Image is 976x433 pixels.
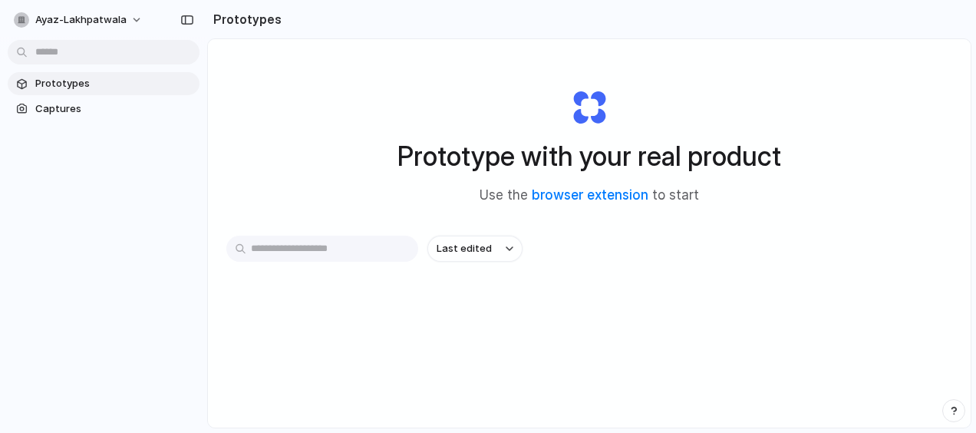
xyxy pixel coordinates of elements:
span: Captures [35,101,193,117]
a: browser extension [532,187,648,203]
a: Prototypes [8,72,199,95]
span: ayaz-lakhpatwala [35,12,127,28]
a: Captures [8,98,199,121]
h1: Prototype with your real product [397,136,781,177]
button: ayaz-lakhpatwala [8,8,150,32]
span: Prototypes [35,76,193,91]
span: Last edited [437,241,492,256]
span: Use the to start [480,186,699,206]
button: Last edited [427,236,523,262]
h2: Prototypes [207,10,282,28]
